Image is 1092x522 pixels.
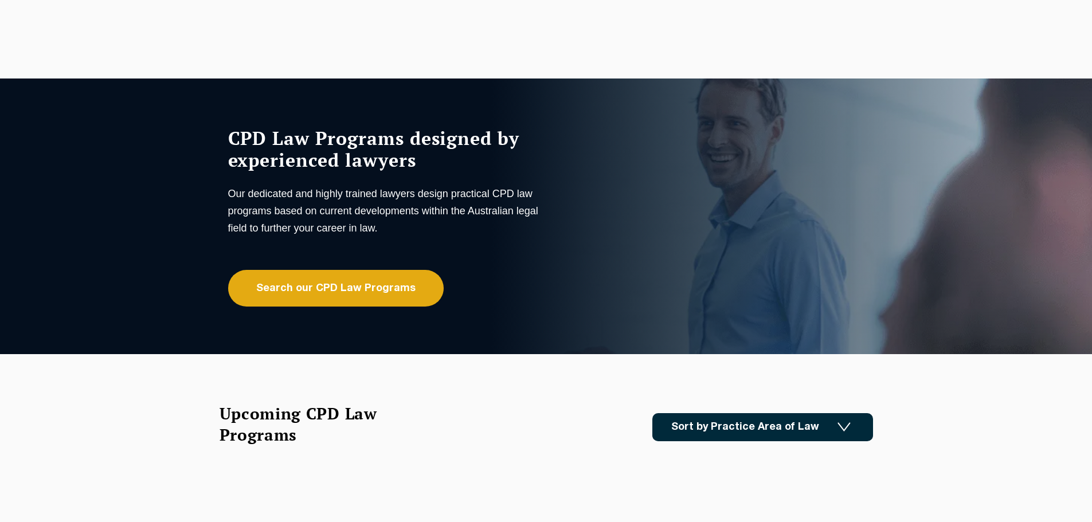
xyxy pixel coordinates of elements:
[228,185,543,237] p: Our dedicated and highly trained lawyers design practical CPD law programs based on current devel...
[228,127,543,171] h1: CPD Law Programs designed by experienced lawyers
[220,403,406,445] h2: Upcoming CPD Law Programs
[837,422,851,432] img: Icon
[228,270,444,307] a: Search our CPD Law Programs
[652,413,873,441] a: Sort by Practice Area of Law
